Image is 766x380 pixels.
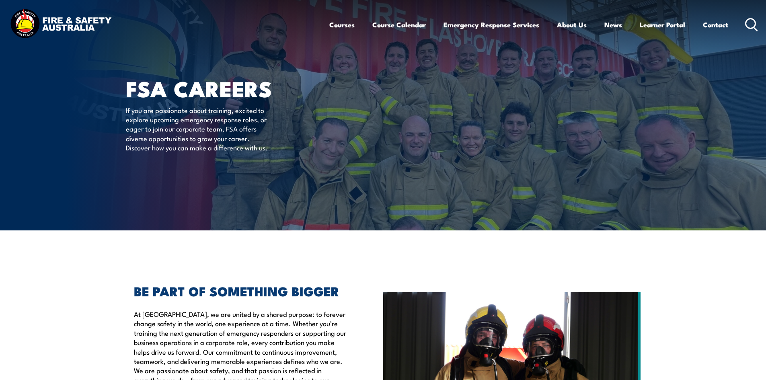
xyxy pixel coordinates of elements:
[126,105,273,152] p: If you are passionate about training, excited to explore upcoming emergency response roles, or ea...
[329,14,355,35] a: Courses
[126,79,324,98] h1: FSA Careers
[372,14,426,35] a: Course Calendar
[640,14,685,35] a: Learner Portal
[604,14,622,35] a: News
[703,14,728,35] a: Contact
[134,285,346,296] h2: BE PART OF SOMETHING BIGGER
[444,14,539,35] a: Emergency Response Services
[557,14,587,35] a: About Us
